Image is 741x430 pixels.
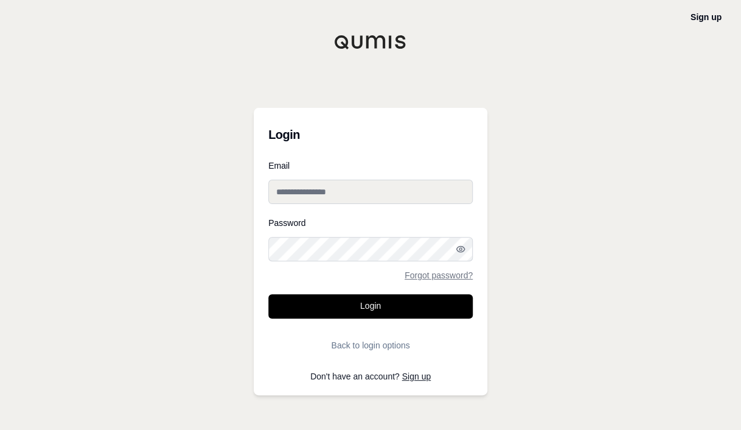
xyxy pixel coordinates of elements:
p: Don't have an account? [268,372,473,381]
a: Forgot password? [405,271,473,280]
a: Sign up [402,372,431,381]
label: Email [268,161,473,170]
img: Qumis [334,35,407,49]
label: Password [268,219,473,227]
button: Login [268,294,473,319]
a: Sign up [691,12,722,22]
button: Back to login options [268,333,473,358]
h3: Login [268,122,473,147]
